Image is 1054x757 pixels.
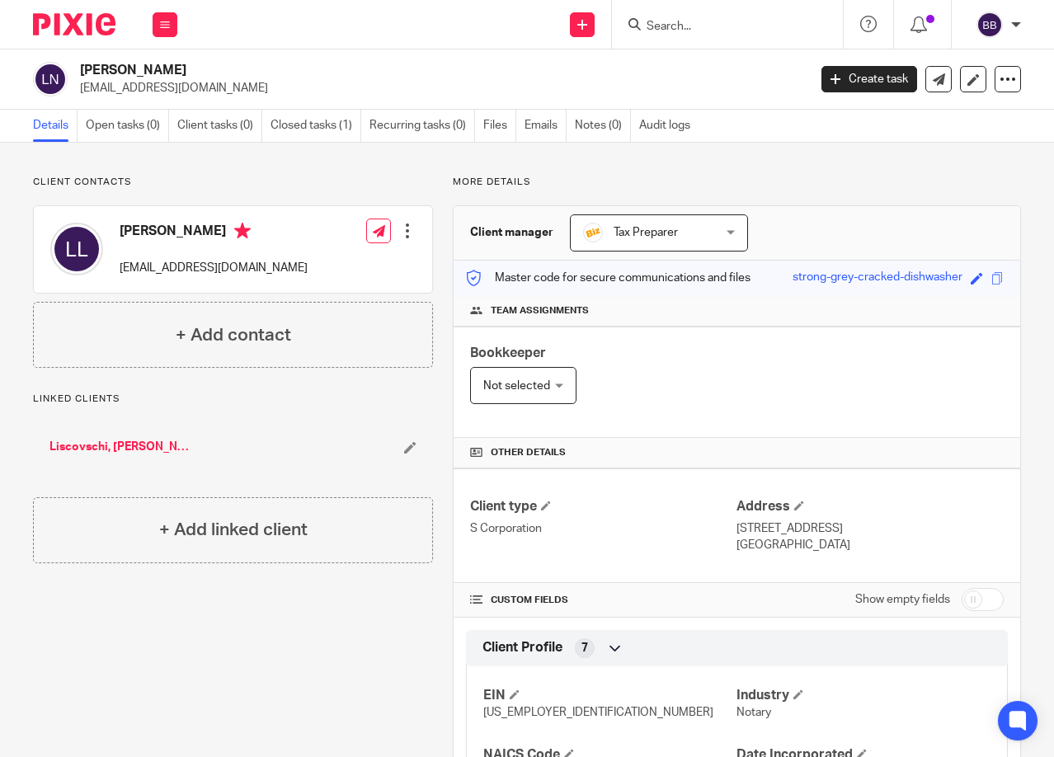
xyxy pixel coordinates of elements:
[176,322,291,348] h4: + Add contact
[33,176,433,189] p: Client contacts
[470,346,546,360] span: Bookkeeper
[581,640,588,656] span: 7
[821,66,917,92] a: Create task
[369,110,475,142] a: Recurring tasks (0)
[482,639,562,656] span: Client Profile
[120,223,308,243] h4: [PERSON_NAME]
[33,62,68,96] img: svg%3E
[525,110,567,142] a: Emails
[33,110,78,142] a: Details
[483,380,550,392] span: Not selected
[80,80,797,96] p: [EMAIL_ADDRESS][DOMAIN_NAME]
[491,446,566,459] span: Other details
[470,520,737,537] p: S Corporation
[120,260,308,276] p: [EMAIL_ADDRESS][DOMAIN_NAME]
[159,517,308,543] h4: + Add linked client
[736,537,1004,553] p: [GEOGRAPHIC_DATA]
[639,110,699,142] a: Audit logs
[483,110,516,142] a: Files
[583,223,603,242] img: siteIcon.png
[50,223,103,275] img: svg%3E
[33,13,115,35] img: Pixie
[736,707,771,718] span: Notary
[483,707,713,718] span: [US_EMPLOYER_IDENTIFICATION_NUMBER]
[575,110,631,142] a: Notes (0)
[645,20,793,35] input: Search
[736,498,1004,515] h4: Address
[470,224,553,241] h3: Client manager
[234,223,251,239] i: Primary
[614,227,678,238] span: Tax Preparer
[49,439,196,455] a: Liscovschi, [PERSON_NAME] & [PERSON_NAME]
[736,520,1004,537] p: [STREET_ADDRESS]
[271,110,361,142] a: Closed tasks (1)
[793,269,962,288] div: strong-grey-cracked-dishwasher
[86,110,169,142] a: Open tasks (0)
[80,62,653,79] h2: [PERSON_NAME]
[470,594,737,607] h4: CUSTOM FIELDS
[491,304,589,317] span: Team assignments
[466,270,751,286] p: Master code for secure communications and files
[177,110,262,142] a: Client tasks (0)
[855,591,950,608] label: Show empty fields
[736,687,990,704] h4: Industry
[483,687,737,704] h4: EIN
[976,12,1003,38] img: svg%3E
[453,176,1021,189] p: More details
[470,498,737,515] h4: Client type
[33,393,433,406] p: Linked clients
